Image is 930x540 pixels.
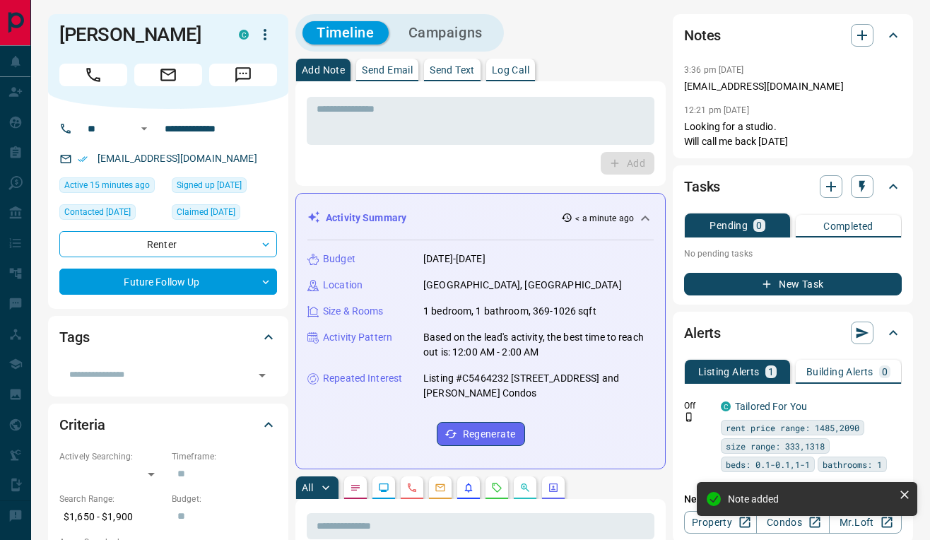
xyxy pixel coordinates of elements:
[823,457,882,471] span: bathrooms: 1
[435,482,446,493] svg: Emails
[59,231,277,257] div: Renter
[684,65,744,75] p: 3:36 pm [DATE]
[710,221,748,230] p: Pending
[59,177,165,197] div: Mon Aug 18 2025
[350,482,361,493] svg: Notes
[684,511,757,534] a: Property
[323,252,355,266] p: Budget
[423,330,654,360] p: Based on the lead's activity, the best time to reach out is: 12:00 AM - 2:00 AM
[492,65,529,75] p: Log Call
[323,304,384,319] p: Size & Rooms
[698,367,760,377] p: Listing Alerts
[172,204,277,224] div: Sun Aug 17 2025
[172,450,277,463] p: Timeframe:
[64,205,131,219] span: Contacted [DATE]
[302,65,345,75] p: Add Note
[684,316,902,350] div: Alerts
[806,367,873,377] p: Building Alerts
[59,505,165,529] p: $1,650 - $1,900
[78,154,88,164] svg: Email Verified
[59,204,165,224] div: Sun Aug 17 2025
[394,21,497,45] button: Campaigns
[684,412,694,422] svg: Push Notification Only
[684,175,720,198] h2: Tasks
[430,65,475,75] p: Send Text
[252,365,272,385] button: Open
[302,483,313,493] p: All
[59,326,89,348] h2: Tags
[239,30,249,40] div: condos.ca
[726,421,859,435] span: rent price range: 1485,2090
[548,482,559,493] svg: Agent Actions
[684,24,721,47] h2: Notes
[684,243,902,264] p: No pending tasks
[98,153,257,164] a: [EMAIL_ADDRESS][DOMAIN_NAME]
[768,367,774,377] p: 1
[423,252,485,266] p: [DATE]-[DATE]
[302,21,389,45] button: Timeline
[423,371,654,401] p: Listing #C5464232 [STREET_ADDRESS] and [PERSON_NAME] Condos
[362,65,413,75] p: Send Email
[684,492,902,507] p: New Alert:
[406,482,418,493] svg: Calls
[59,64,127,86] span: Call
[437,422,525,446] button: Regenerate
[323,278,363,293] p: Location
[326,211,406,225] p: Activity Summary
[323,371,402,386] p: Repeated Interest
[59,413,105,436] h2: Criteria
[136,120,153,137] button: Open
[684,170,902,204] div: Tasks
[177,178,242,192] span: Signed up [DATE]
[59,450,165,463] p: Actively Searching:
[323,330,392,345] p: Activity Pattern
[519,482,531,493] svg: Opportunities
[684,79,902,94] p: [EMAIL_ADDRESS][DOMAIN_NAME]
[378,482,389,493] svg: Lead Browsing Activity
[59,493,165,505] p: Search Range:
[684,273,902,295] button: New Task
[209,64,277,86] span: Message
[134,64,202,86] span: Email
[59,23,218,46] h1: [PERSON_NAME]
[423,304,596,319] p: 1 bedroom, 1 bathroom, 369-1026 sqft
[726,457,810,471] span: beds: 0.1-0.1,1-1
[684,18,902,52] div: Notes
[59,408,277,442] div: Criteria
[59,269,277,295] div: Future Follow Up
[423,278,622,293] p: [GEOGRAPHIC_DATA], [GEOGRAPHIC_DATA]
[684,399,712,412] p: Off
[735,401,807,412] a: Tailored For You
[463,482,474,493] svg: Listing Alerts
[307,205,654,231] div: Activity Summary< a minute ago
[64,178,150,192] span: Active 15 minutes ago
[882,367,888,377] p: 0
[728,493,893,505] div: Note added
[177,205,235,219] span: Claimed [DATE]
[172,493,277,505] p: Budget:
[756,221,762,230] p: 0
[726,439,825,453] span: size range: 333,1318
[684,322,721,344] h2: Alerts
[172,177,277,197] div: Sun Aug 17 2025
[575,212,634,225] p: < a minute ago
[684,119,902,149] p: Looking for a studio. Will call me back [DATE]
[59,320,277,354] div: Tags
[721,401,731,411] div: condos.ca
[823,221,873,231] p: Completed
[684,105,749,115] p: 12:21 pm [DATE]
[491,482,502,493] svg: Requests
